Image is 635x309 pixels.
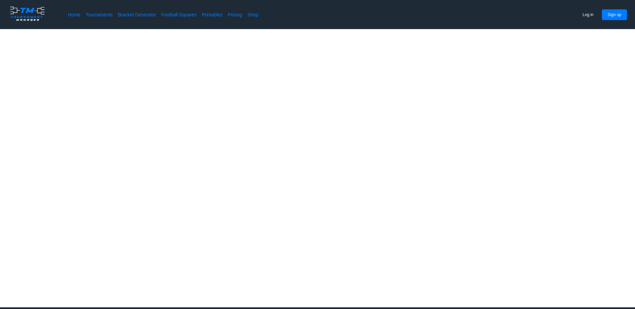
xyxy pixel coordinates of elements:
button: Sign up [602,9,627,20]
a: Bracket Generator [118,11,156,18]
a: Home [68,11,80,18]
a: Printables [202,11,223,18]
a: Football Squares [161,11,196,18]
button: Log in [577,9,600,20]
a: Tournaments [86,11,112,18]
a: Shop [247,11,258,18]
img: logo.ffa97a18e3bf2c7d.png [8,5,47,22]
a: Pricing [228,11,242,18]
